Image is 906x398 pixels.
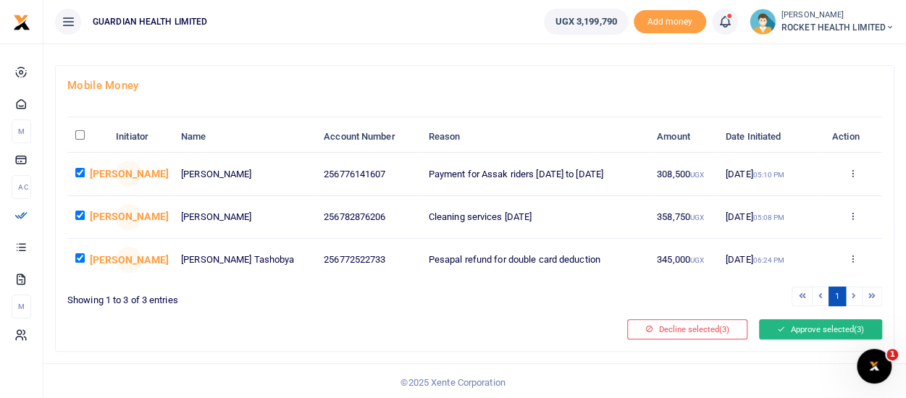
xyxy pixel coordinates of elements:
[649,239,718,281] td: 345,000
[634,10,706,34] span: Add money
[690,256,704,264] small: UGX
[316,153,421,195] td: 256776141607
[854,324,864,334] span: (3)
[634,10,706,34] li: Toup your wallet
[12,295,31,318] li: M
[690,213,704,221] small: UGX
[555,14,616,29] span: UGX 3,199,790
[718,153,823,195] td: [DATE]
[116,247,142,273] span: Jessica Asemo
[829,287,846,306] a: 1
[544,9,627,35] a: UGX 3,199,790
[173,196,316,239] td: [PERSON_NAME]
[421,153,649,195] td: Payment for Assak riders [DATE] to [DATE]
[753,171,785,179] small: 05:10 PM
[718,122,823,153] th: Date Initiated: activate to sort column ascending
[421,122,649,153] th: Reason: activate to sort column ascending
[67,285,469,308] div: Showing 1 to 3 of 3 entries
[750,9,894,35] a: profile-user [PERSON_NAME] ROCKET HEALTH LIMITED
[116,161,142,187] span: Jessica Asemo
[823,122,882,153] th: Action: activate to sort column ascending
[781,21,894,34] span: ROCKET HEALTH LIMITED
[886,349,898,360] span: 1
[857,349,892,384] iframe: Intercom live chat
[750,9,776,35] img: profile-user
[316,196,421,239] td: 256782876206
[627,319,747,339] button: Decline selected(3)
[316,122,421,153] th: Account Number: activate to sort column ascending
[173,239,316,281] td: [PERSON_NAME] Tashobya
[538,9,633,35] li: Wallet ballance
[87,15,213,28] span: GUARDIAN HEALTH LIMITED
[753,256,785,264] small: 06:24 PM
[649,153,718,195] td: 308,500
[649,122,718,153] th: Amount: activate to sort column ascending
[421,196,649,239] td: Cleaning services [DATE]
[753,213,785,221] small: 05:08 PM
[67,122,108,153] th: : activate to sort column descending
[12,175,31,199] li: Ac
[649,196,718,239] td: 358,750
[173,153,316,195] td: [PERSON_NAME]
[13,14,30,31] img: logo-small
[108,122,173,153] th: Initiator: activate to sort column ascending
[116,204,142,230] span: Jessica Asemo
[421,239,649,281] td: Pesapal refund for double card deduction
[13,16,30,27] a: logo-small logo-large logo-large
[67,77,882,93] h4: Mobile Money
[690,171,704,179] small: UGX
[12,119,31,143] li: M
[634,15,706,26] a: Add money
[316,239,421,281] td: 256772522733
[718,239,823,281] td: [DATE]
[718,196,823,239] td: [DATE]
[781,9,894,22] small: [PERSON_NAME]
[173,122,316,153] th: Name: activate to sort column ascending
[759,319,882,339] button: Approve selected(3)
[719,324,729,334] span: (3)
